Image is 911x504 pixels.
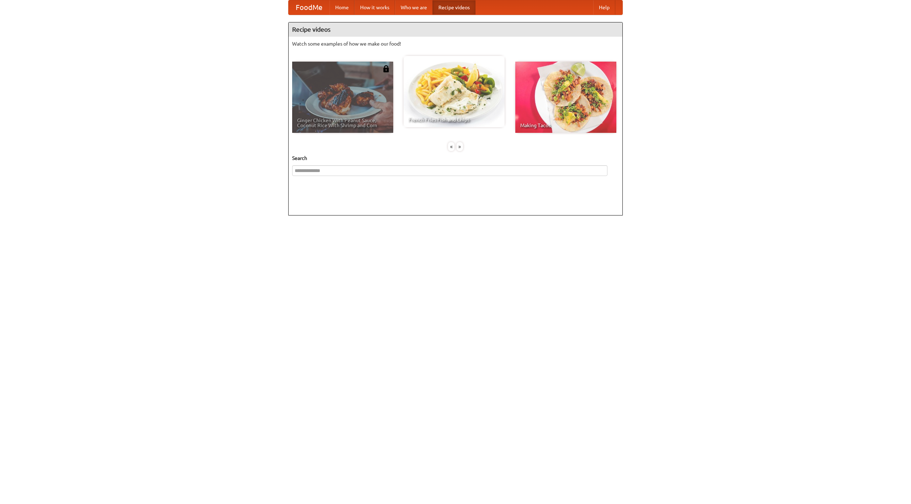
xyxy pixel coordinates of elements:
a: French Fries Fish and Chips [404,56,505,127]
span: French Fries Fish and Chips [409,117,500,122]
img: 483408.png [383,65,390,72]
p: Watch some examples of how we make our food! [292,40,619,47]
a: Who we are [395,0,433,15]
a: How it works [354,0,395,15]
span: Making Tacos [520,123,611,128]
a: Recipe videos [433,0,475,15]
h4: Recipe videos [289,22,622,37]
a: Home [330,0,354,15]
a: FoodMe [289,0,330,15]
div: « [448,142,454,151]
a: Making Tacos [515,62,616,133]
div: » [457,142,463,151]
h5: Search [292,155,619,162]
a: Help [593,0,615,15]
